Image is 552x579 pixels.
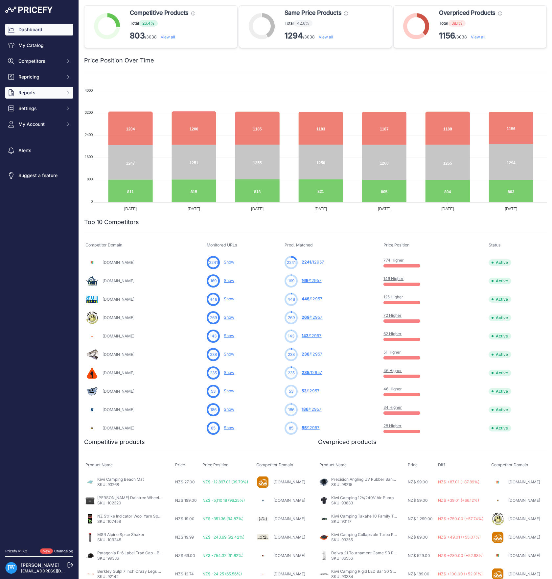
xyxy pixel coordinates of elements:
span: 85 [302,425,307,430]
tspan: [DATE] [441,207,454,211]
span: 53 [289,388,293,394]
span: 169 [288,278,294,284]
p: SKU: 93355 [331,537,397,543]
p: SKU: 99336 [97,556,163,561]
span: Same Price Products [285,8,341,17]
a: Berkley Gulp! 7 Inch Crazy Legs Jerk Shad Softbait Nuclear Chicken - Nuclear Chicken - 7 Inch [97,569,275,574]
a: 149 Higher [383,276,403,281]
a: [DOMAIN_NAME] [103,389,134,394]
span: NZ$ +750.00 (+57.74%) [438,516,483,521]
span: 186 [210,407,217,413]
p: SKU: 93268 [97,482,144,487]
span: 448 [210,296,217,302]
span: 169 [302,278,309,283]
a: 2241/12957 [302,260,324,265]
span: NZ$ 27.00 [175,479,195,484]
h2: Competitive products [84,437,145,447]
a: Show [224,407,234,412]
a: 62 Higher [383,331,402,336]
a: View all [471,35,485,39]
tspan: [DATE] [505,207,517,211]
a: 235/12957 [302,370,322,375]
a: [DOMAIN_NAME] [508,571,540,576]
span: Monitored URLs [207,243,237,247]
span: 38.1% [448,20,466,27]
a: 72 Higher [383,313,402,318]
a: [DOMAIN_NAME] [103,426,134,430]
a: Kiwi Camping Takahe 10 Family Tent [331,514,400,519]
a: [DOMAIN_NAME] [273,553,305,558]
span: NZ$ 189.00 [408,571,429,576]
span: Competitors [18,58,61,64]
a: Show [224,370,234,375]
strong: 1294 [285,31,303,40]
tspan: 2400 [85,133,93,137]
span: 2241 [209,260,218,266]
a: [DOMAIN_NAME] [273,479,305,484]
a: 51 Higher [383,350,401,355]
tspan: [DATE] [188,207,200,211]
a: View all [161,35,175,39]
p: /3038 [285,31,348,41]
a: 125 Higher [383,294,403,299]
span: Settings [18,105,61,112]
a: [DOMAIN_NAME] [103,352,134,357]
button: Reports [5,87,73,99]
a: Show [224,278,234,283]
span: Price [175,462,185,467]
a: [DOMAIN_NAME] [273,535,305,540]
a: 28 Higher [383,423,402,428]
strong: 1156 [439,31,455,40]
tspan: [DATE] [251,207,264,211]
span: 448 [287,296,295,302]
a: Kiwi Camping Beach Mat [97,477,144,482]
span: Active [489,406,511,413]
tspan: [DATE] [314,207,327,211]
span: 448 [302,296,310,301]
span: Active [489,314,511,321]
span: Active [489,425,511,431]
a: Suggest a feature [5,170,73,181]
a: 53/12957 [302,388,319,393]
a: Alerts [5,145,73,156]
button: Repricing [5,71,73,83]
a: My Catalog [5,39,73,51]
a: [DOMAIN_NAME] [103,278,134,283]
span: NZ$ 19.00 [175,516,195,521]
span: Competitor Domain [491,462,528,467]
span: 238 [288,352,295,358]
a: [PERSON_NAME] [21,562,59,568]
a: [DOMAIN_NAME] [508,479,540,484]
span: 85 [289,425,293,431]
span: Overpriced Products [439,8,495,17]
a: 448/12957 [302,296,322,301]
tspan: 1600 [85,155,93,159]
a: Kiwi Camping Rigid LED Bar 30 SMD 5050 6pcs - Bright White [331,569,447,574]
tspan: [DATE] [378,207,390,211]
span: 169 [210,278,217,284]
span: 26.4% [139,20,158,27]
span: 235 [302,370,309,375]
a: Kiwi Camping Collapsible Turbo Pot - 1.2L - Orange [331,532,426,537]
span: New [40,548,53,554]
a: 269/12957 [302,315,322,320]
nav: Sidebar [5,24,73,541]
a: [DOMAIN_NAME] [103,370,134,375]
span: My Account [18,121,61,127]
a: [EMAIL_ADDRESS][DOMAIN_NAME] [21,568,90,573]
a: [DOMAIN_NAME] [103,315,134,320]
a: Kiwi Camping 12V/240V Air Pump [331,495,394,500]
span: NZ$ 59.00 [408,498,428,503]
p: SKU: 109245 [97,537,145,543]
span: 143 [210,333,217,339]
span: 269 [210,315,217,321]
span: 85 [211,425,216,431]
span: NZ$ +39.01 (+66.12%) [438,498,479,503]
a: Show [224,315,234,320]
p: /3038 [130,31,195,41]
a: Dashboard [5,24,73,35]
span: Active [489,296,511,303]
h2: Top 10 Competitors [84,218,139,227]
span: NZ$ 1,299.00 [408,516,433,521]
a: [DOMAIN_NAME] [273,571,305,576]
